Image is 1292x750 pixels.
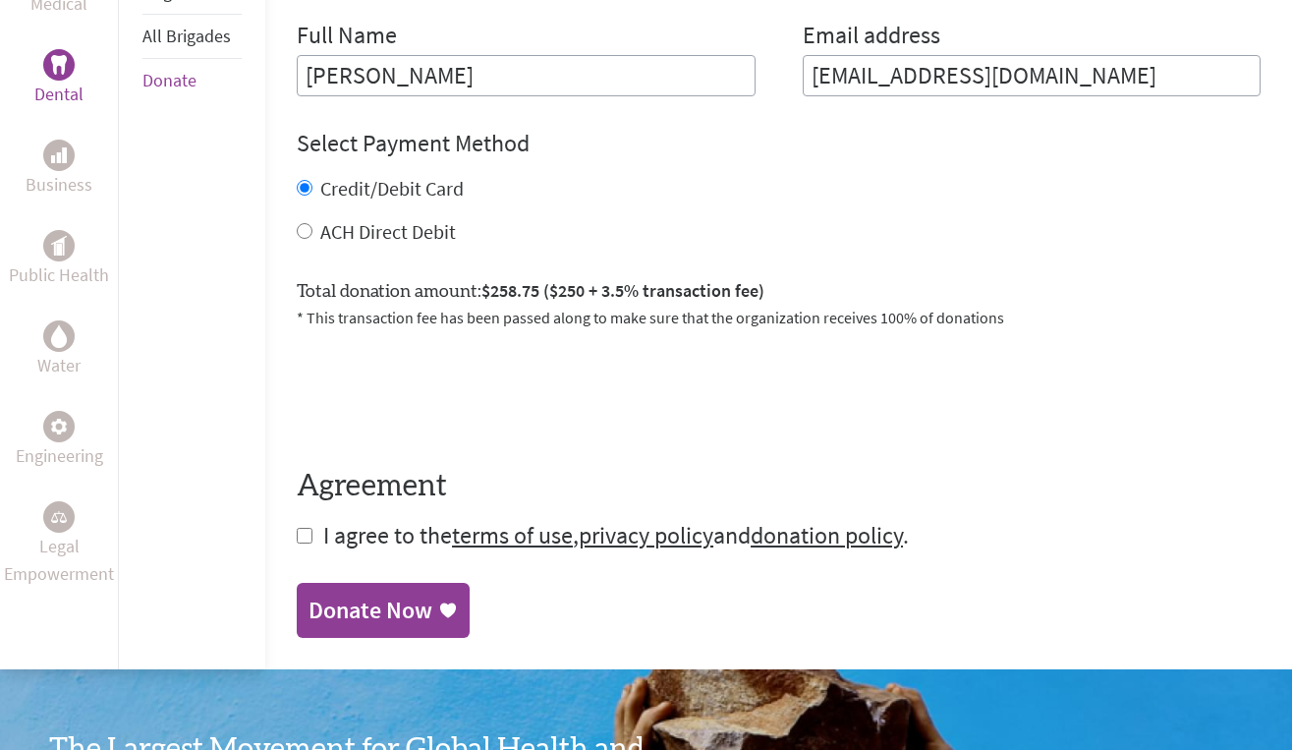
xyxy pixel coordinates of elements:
[452,520,573,550] a: terms of use
[142,69,197,91] a: Donate
[4,501,114,588] a: Legal EmpowermentLegal Empowerment
[4,533,114,588] p: Legal Empowerment
[51,147,67,163] img: Business
[297,353,595,430] iframe: reCAPTCHA
[26,171,92,199] p: Business
[43,49,75,81] div: Dental
[320,176,464,201] label: Credit/Debit Card
[9,261,109,289] p: Public Health
[9,230,109,289] a: Public HealthPublic Health
[297,469,1261,504] h4: Agreement
[34,49,84,108] a: DentalDental
[43,140,75,171] div: Business
[37,352,81,379] p: Water
[297,20,397,55] label: Full Name
[297,583,470,638] a: Donate Now
[309,595,432,626] div: Donate Now
[579,520,713,550] a: privacy policy
[51,324,67,347] img: Water
[51,55,67,74] img: Dental
[142,59,242,102] li: Donate
[803,20,940,55] label: Email address
[43,320,75,352] div: Water
[43,230,75,261] div: Public Health
[297,55,755,96] input: Enter Full Name
[751,520,903,550] a: donation policy
[142,25,231,47] a: All Brigades
[51,418,67,433] img: Engineering
[803,55,1261,96] input: Your Email
[481,279,764,302] span: $258.75 ($250 + 3.5% transaction fee)
[320,219,456,244] label: ACH Direct Debit
[16,411,103,470] a: EngineeringEngineering
[297,277,764,306] label: Total donation amount:
[26,140,92,199] a: BusinessBusiness
[34,81,84,108] p: Dental
[297,128,1261,159] h4: Select Payment Method
[297,306,1261,329] p: * This transaction fee has been passed along to make sure that the organization receives 100% of ...
[37,320,81,379] a: WaterWater
[51,236,67,256] img: Public Health
[16,442,103,470] p: Engineering
[323,520,909,550] span: I agree to the , and .
[43,501,75,533] div: Legal Empowerment
[51,511,67,523] img: Legal Empowerment
[43,411,75,442] div: Engineering
[142,15,242,59] li: All Brigades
